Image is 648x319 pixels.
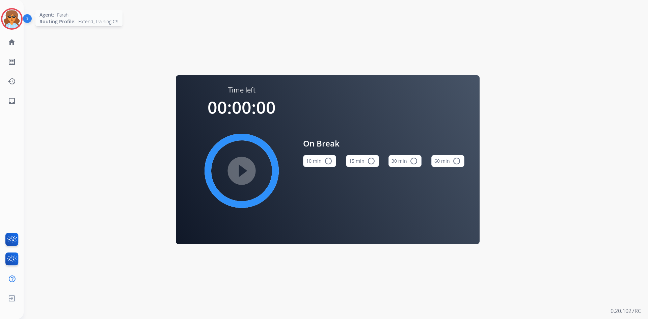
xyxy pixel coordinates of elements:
button: 60 min [431,155,464,167]
span: On Break [303,137,464,150]
button: 10 min [303,155,336,167]
mat-icon: radio_button_unchecked [453,157,461,165]
span: Agent: [39,11,54,18]
mat-icon: list_alt [8,58,16,66]
button: 15 min [346,155,379,167]
mat-icon: radio_button_unchecked [410,157,418,165]
mat-icon: home [8,38,16,46]
span: 00:00:00 [208,96,276,119]
mat-icon: history [8,77,16,85]
span: Routing Profile: [39,18,76,25]
mat-icon: inbox [8,97,16,105]
button: 30 min [388,155,422,167]
mat-icon: radio_button_unchecked [324,157,332,165]
img: avatar [2,9,21,28]
span: Farah [57,11,69,18]
mat-icon: radio_button_unchecked [367,157,375,165]
span: Time left [228,85,255,95]
span: Extend_Training CS [78,18,118,25]
p: 0.20.1027RC [611,307,641,315]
